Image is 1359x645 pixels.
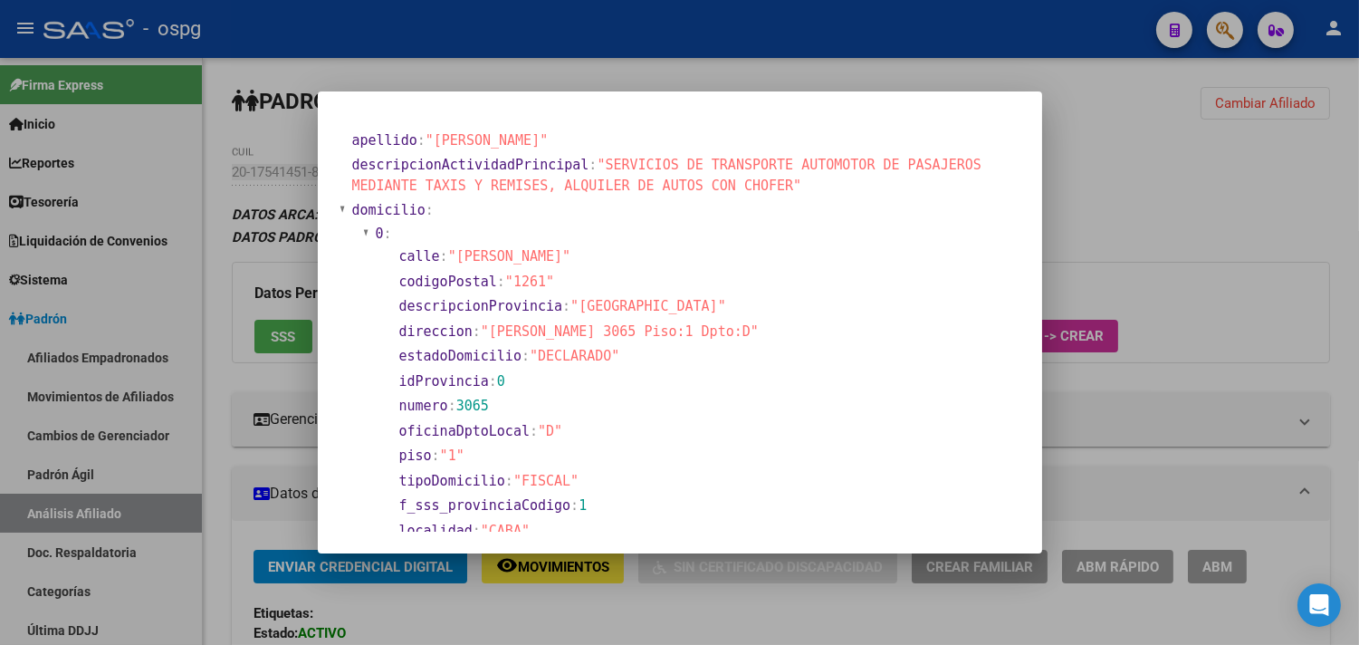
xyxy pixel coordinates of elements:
span: : [417,132,426,149]
span: tipoDomicilio [399,473,505,489]
span: "DECLARADO" [530,348,619,364]
span: "[PERSON_NAME] 3065 Piso:1 Dpto:D" [481,323,759,340]
span: "[PERSON_NAME]" [426,132,548,149]
span: "1" [440,448,464,464]
span: "1261" [505,274,554,290]
span: f_sss_provinciaCodigo [399,497,571,514]
span: : [384,226,392,242]
span: "CABA" [481,523,530,539]
span: : [448,398,456,414]
div: Open Intercom Messenger [1297,583,1341,627]
span: : [522,348,530,364]
span: "FISCAL" [513,473,579,489]
span: domicilio [352,202,426,218]
span: localidad [399,523,473,539]
span: direccion [399,323,473,340]
span: descripcionActividadPrincipal [352,157,589,173]
span: idProvincia [399,373,489,390]
span: piso [399,448,432,464]
span: estadoDomicilio [399,348,522,364]
span: apellido [352,132,417,149]
span: : [426,202,434,218]
span: : [497,274,505,290]
span: codigoPostal [399,274,497,290]
span: "D" [538,423,562,439]
span: 1 [579,497,587,514]
span: numero [399,398,448,414]
span: calle [399,248,440,265]
span: "SERVICIOS DE TRANSPORTE AUTOMOTOR DE PASAJEROS MEDIANTE TAXIS Y REMISES, ALQUILER DE AUTOS CON C... [352,157,981,194]
span: : [562,298,570,314]
span: 0 [376,226,384,242]
span: "[PERSON_NAME]" [448,248,570,265]
span: : [530,423,538,439]
span: : [440,248,448,265]
span: 3065 [456,398,489,414]
span: : [589,157,597,173]
span: "[GEOGRAPHIC_DATA]" [570,298,726,314]
span: descripcionProvincia [399,298,563,314]
span: : [473,523,481,539]
span: oficinaDptoLocal [399,423,531,439]
span: : [432,448,440,464]
span: 0 [497,373,505,390]
span: : [505,473,513,489]
span: : [473,323,481,340]
span: : [489,373,497,390]
span: : [570,497,579,514]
